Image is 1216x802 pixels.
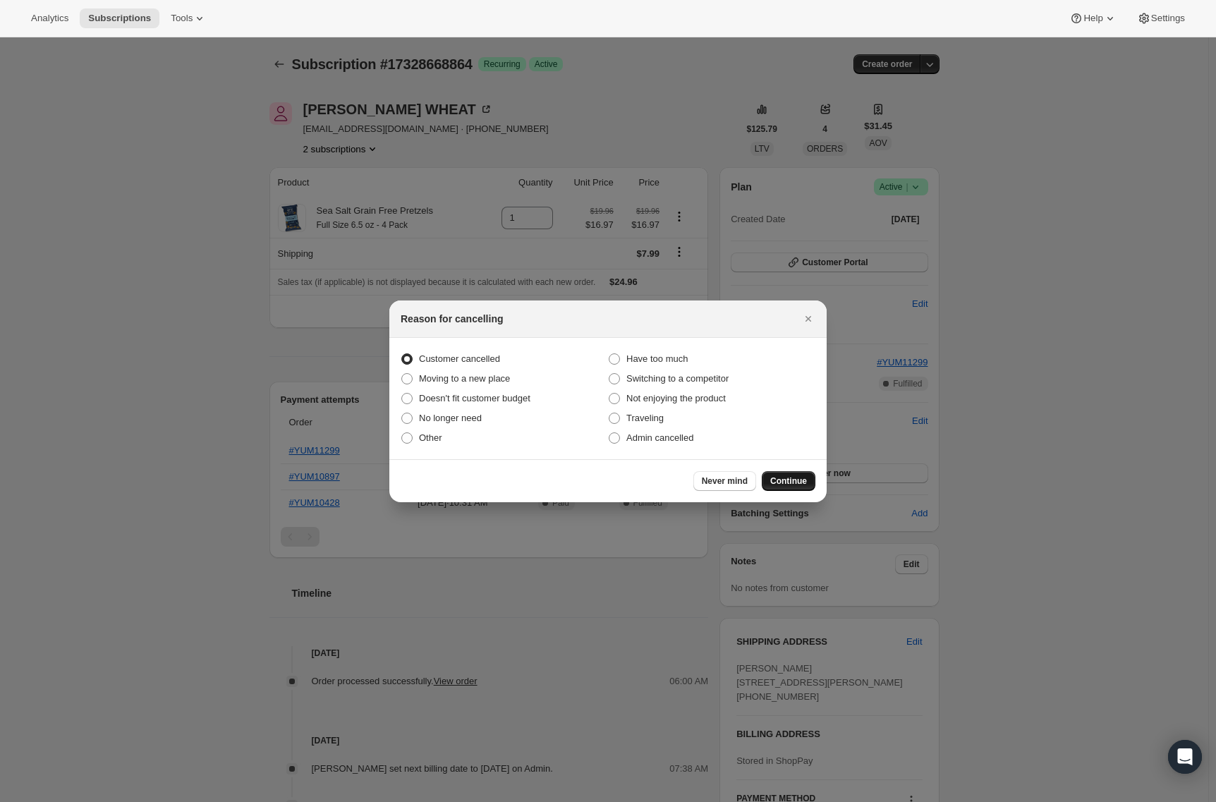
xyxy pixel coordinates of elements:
[626,373,729,384] span: Switching to a competitor
[626,353,688,364] span: Have too much
[162,8,215,28] button: Tools
[626,432,693,443] span: Admin cancelled
[770,475,807,487] span: Continue
[419,353,500,364] span: Customer cancelled
[762,471,815,491] button: Continue
[702,475,748,487] span: Never mind
[1061,8,1125,28] button: Help
[80,8,159,28] button: Subscriptions
[693,471,756,491] button: Never mind
[1083,13,1102,24] span: Help
[88,13,151,24] span: Subscriptions
[419,413,482,423] span: No longer need
[31,13,68,24] span: Analytics
[798,309,818,329] button: Close
[419,373,510,384] span: Moving to a new place
[1151,13,1185,24] span: Settings
[419,432,442,443] span: Other
[1168,740,1202,774] div: Open Intercom Messenger
[23,8,77,28] button: Analytics
[626,413,664,423] span: Traveling
[1129,8,1193,28] button: Settings
[626,393,726,403] span: Not enjoying the product
[171,13,193,24] span: Tools
[401,312,503,326] h2: Reason for cancelling
[419,393,530,403] span: Doesn't fit customer budget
